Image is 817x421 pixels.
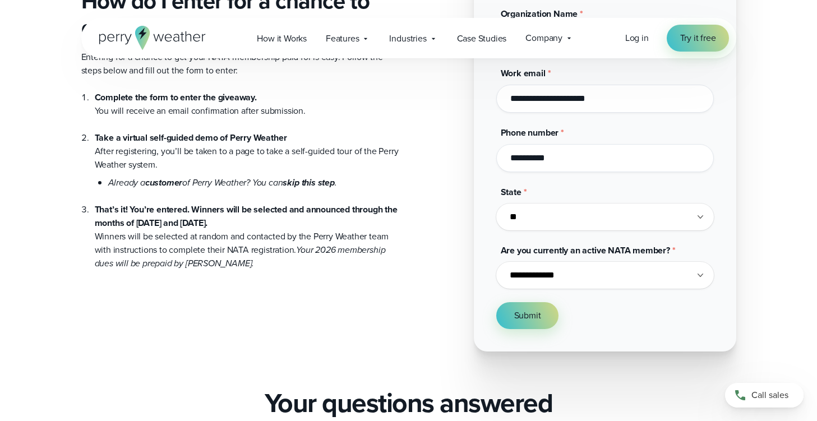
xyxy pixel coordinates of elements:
[514,309,541,322] span: Submit
[95,203,398,229] strong: That’s it! You’re entered. Winners will be selected and announced through the months of [DATE] an...
[501,244,670,257] span: Are you currently an active NATA member?
[145,176,182,189] strong: customer
[247,27,316,50] a: How it Works
[257,32,307,45] span: How it Works
[725,383,804,408] a: Call sales
[326,32,359,45] span: Features
[95,243,386,270] em: Your 2026 membership dues will be prepaid by [PERSON_NAME].
[501,67,546,80] span: Work email
[751,388,788,402] span: Call sales
[95,131,287,144] strong: Take a virtual self-guided demo of Perry Weather
[625,31,649,44] span: Log in
[625,31,649,45] a: Log in
[108,176,337,189] em: Already a of Perry Weather? You can .
[501,126,559,139] span: Phone number
[525,31,562,45] span: Company
[457,32,507,45] span: Case Studies
[667,25,730,52] a: Try it free
[95,91,400,118] li: You will receive an email confirmation after submission.
[447,27,516,50] a: Case Studies
[680,31,716,45] span: Try it free
[501,186,521,198] span: State
[389,32,426,45] span: Industries
[95,91,257,104] strong: Complete the form to enter the giveaway.
[265,387,553,419] h2: Your questions answered
[496,302,559,329] button: Submit
[95,118,400,189] li: After registering, you’ll be taken to a page to take a self-guided tour of the Perry Weather system.
[283,176,334,189] strong: skip this step
[95,189,400,270] li: Winners will be selected at random and contacted by the Perry Weather team with instructions to c...
[81,50,400,77] p: Entering for a chance to get your NATA membership paid for is easy. Follow the steps below and fi...
[501,7,578,20] span: Organization Name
